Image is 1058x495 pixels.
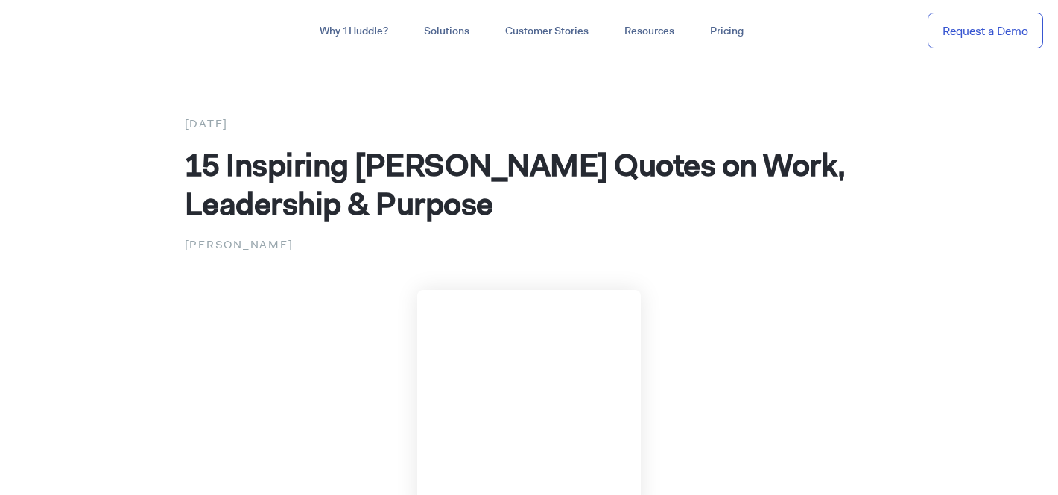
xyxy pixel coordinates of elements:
[406,18,487,45] a: Solutions
[185,114,874,133] div: [DATE]
[692,18,761,45] a: Pricing
[185,235,874,254] p: [PERSON_NAME]
[15,16,121,45] img: ...
[606,18,692,45] a: Resources
[302,18,406,45] a: Why 1Huddle?
[487,18,606,45] a: Customer Stories
[928,13,1043,49] a: Request a Demo
[185,144,846,224] span: 15 Inspiring [PERSON_NAME] Quotes on Work, Leadership & Purpose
